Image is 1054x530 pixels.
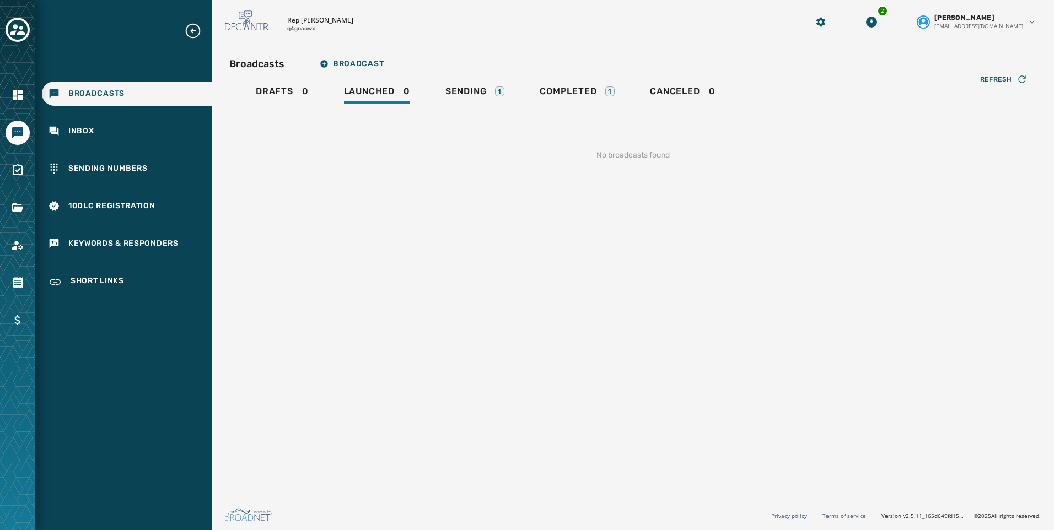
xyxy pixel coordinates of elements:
[650,86,700,97] span: Canceled
[641,80,724,106] a: Canceled0
[6,233,30,257] a: Navigate to Account
[6,83,30,107] a: Navigate to Home
[6,158,30,182] a: Navigate to Surveys
[320,60,384,68] span: Broadcast
[822,512,866,520] a: Terms of service
[344,86,410,104] div: 0
[256,86,309,104] div: 0
[42,194,212,218] a: Navigate to 10DLC Registration
[531,80,623,106] a: Completed1
[437,80,513,106] a: Sending1
[287,25,315,33] p: q4gnauwx
[877,6,888,17] div: 2
[650,86,715,104] div: 0
[6,196,30,220] a: Navigate to Files
[287,16,353,25] p: Rep [PERSON_NAME]
[42,82,212,106] a: Navigate to Broadcasts
[229,56,284,72] h2: Broadcasts
[42,156,212,181] a: Navigate to Sending Numbers
[6,121,30,145] a: Navigate to Messaging
[980,75,1012,84] span: Refresh
[811,12,831,32] button: Manage global settings
[912,9,1041,35] button: User settings
[247,80,318,106] a: Drafts0
[862,12,881,32] button: Download Menu
[42,119,212,143] a: Navigate to Inbox
[184,22,211,40] button: Expand sub nav menu
[335,80,419,106] a: Launched0
[445,86,487,97] span: Sending
[6,308,30,332] a: Navigate to Billing
[311,53,392,75] button: Broadcast
[6,271,30,295] a: Navigate to Orders
[903,512,965,520] span: v2.5.11_165d649fd1592c218755210ebffa1e5a55c3084e
[42,269,212,295] a: Navigate to Short Links
[881,512,965,520] span: Version
[934,22,1023,30] span: [EMAIL_ADDRESS][DOMAIN_NAME]
[68,238,179,249] span: Keywords & Responders
[495,86,504,96] div: 1
[971,71,1036,88] button: Refresh
[68,163,148,174] span: Sending Numbers
[344,86,395,97] span: Launched
[68,88,125,99] span: Broadcasts
[229,132,1036,179] div: No broadcasts found
[68,126,94,137] span: Inbox
[540,86,596,97] span: Completed
[68,201,155,212] span: 10DLC Registration
[605,86,615,96] div: 1
[934,13,994,22] span: [PERSON_NAME]
[42,231,212,256] a: Navigate to Keywords & Responders
[974,512,1041,520] span: © 2025 All rights reserved.
[771,512,807,520] a: Privacy policy
[6,18,30,42] button: Toggle account select drawer
[71,275,124,289] span: Short Links
[256,86,293,97] span: Drafts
